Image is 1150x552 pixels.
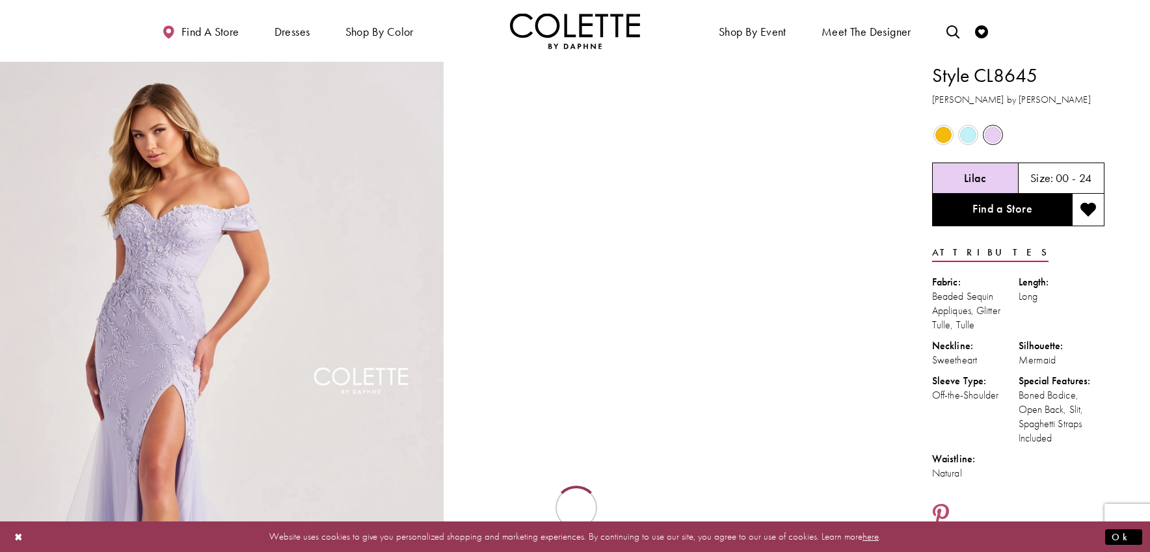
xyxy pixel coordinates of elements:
[822,25,911,38] span: Meet the designer
[932,339,1019,353] div: Neckline:
[1105,529,1142,545] button: Submit Dialog
[1056,172,1092,185] h5: 00 - 24
[510,13,640,49] img: Colette by Daphne
[932,124,955,146] div: Buttercup
[181,25,239,38] span: Find a store
[1019,339,1105,353] div: Silhouette:
[943,13,963,49] a: Toggle search
[932,123,1104,148] div: Product color controls state depends on size chosen
[719,25,786,38] span: Shop By Event
[1019,374,1105,388] div: Special Features:
[932,289,1019,332] div: Beaded Sequin Appliques, Glitter Tulle, Tulle
[818,13,915,49] a: Meet the designer
[957,124,980,146] div: Light Blue
[932,374,1019,388] div: Sleeve Type:
[932,275,1019,289] div: Fabric:
[932,466,1019,480] div: Natural
[932,388,1019,402] div: Off-the-Shoulder
[932,243,1049,262] a: Attributes
[1030,170,1054,185] span: Size:
[510,13,640,49] a: Visit Home Page
[1019,275,1105,289] div: Length:
[932,92,1104,107] h3: [PERSON_NAME] by [PERSON_NAME]
[932,62,1104,89] h1: Style CL8645
[450,62,894,283] video: Style CL8645 Colette by Daphne #1 autoplay loop mute video
[932,353,1019,367] div: Sweetheart
[1019,353,1105,367] div: Mermaid
[932,194,1072,226] a: Find a Store
[862,530,879,543] a: here
[932,503,950,528] a: Share using Pinterest - Opens in new tab
[1019,388,1105,445] div: Boned Bodice, Open Back, Slit, Spaghetti Straps Included
[972,13,991,49] a: Check Wishlist
[274,25,310,38] span: Dresses
[932,452,1019,466] div: Waistline:
[1072,194,1104,226] button: Add to wishlist
[345,25,414,38] span: Shop by color
[715,13,790,49] span: Shop By Event
[964,172,987,185] h5: Chosen color
[342,13,417,49] span: Shop by color
[1019,289,1105,304] div: Long
[159,13,242,49] a: Find a store
[982,124,1004,146] div: Lilac
[271,13,314,49] span: Dresses
[8,525,30,548] button: Close Dialog
[94,528,1056,545] p: Website uses cookies to give you personalized shopping and marketing experiences. By continuing t...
